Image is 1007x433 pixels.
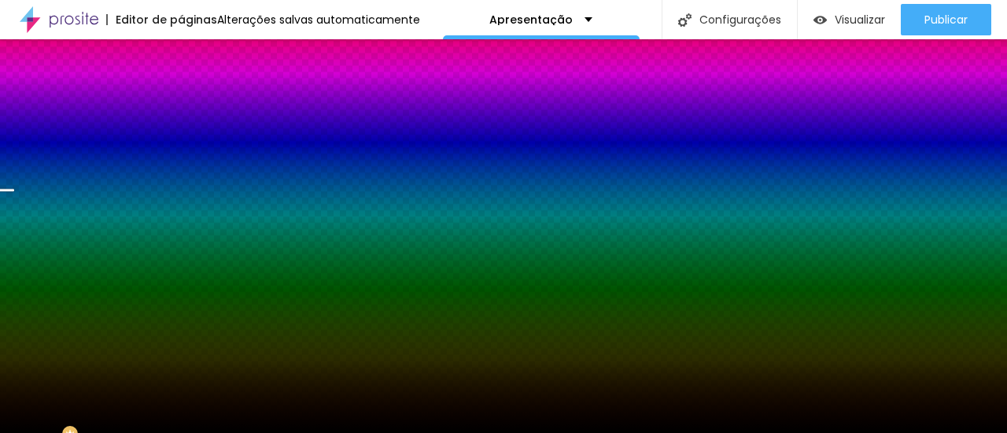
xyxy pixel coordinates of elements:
div: Editor de páginas [106,14,217,25]
span: Publicar [924,13,968,26]
img: view-1.svg [813,13,827,27]
p: Apresentação [489,14,573,25]
button: Publicar [901,4,991,35]
span: Visualizar [835,13,885,26]
img: Icone [678,13,692,27]
button: Visualizar [798,4,901,35]
div: Alterações salvas automaticamente [217,14,420,25]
